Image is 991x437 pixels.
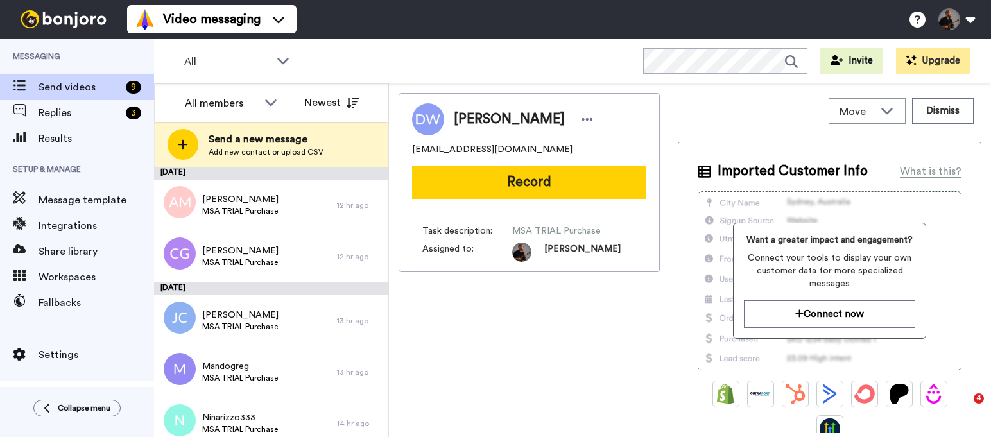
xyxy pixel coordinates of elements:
span: Collapse menu [58,403,110,413]
img: Patreon [889,384,909,404]
span: [PERSON_NAME] [454,110,565,129]
img: jc.png [164,302,196,334]
span: Settings [39,347,154,363]
img: ActiveCampaign [820,384,840,404]
button: Upgrade [896,48,970,74]
span: Send videos [39,80,121,95]
img: Drip [924,384,944,404]
button: Collapse menu [33,400,121,416]
span: Task description : [422,225,512,237]
span: MSA TRIAL Purchase [512,225,634,237]
img: vm-color.svg [135,9,155,30]
img: 1d9d2e4c-e5a4-44b9-9fc9-8c8b1739d483-1701086615.jpg [512,243,531,262]
div: What is this? [900,164,961,179]
span: All [184,54,270,69]
span: MSA TRIAL Purchase [202,321,279,332]
img: n.png [164,404,196,436]
span: 4 [974,393,984,404]
button: Record [412,166,646,199]
div: 12 hr ago [337,200,382,210]
img: ConvertKit [854,384,875,404]
span: Workspaces [39,270,154,285]
span: Results [39,131,154,146]
div: 12 hr ago [337,252,382,262]
span: MSA TRIAL Purchase [202,257,279,268]
span: MSA TRIAL Purchase [202,373,278,383]
span: MSA TRIAL Purchase [202,206,279,216]
span: Replies [39,105,121,121]
img: Hubspot [785,384,806,404]
span: [EMAIL_ADDRESS][DOMAIN_NAME] [412,143,573,156]
span: [PERSON_NAME] [202,244,279,257]
span: Share library [39,244,154,259]
button: Newest [295,90,368,116]
span: Message template [39,193,154,208]
span: [PERSON_NAME] [544,243,621,262]
span: Integrations [39,218,154,234]
span: Assigned to: [422,243,512,262]
span: Fallbacks [39,295,154,311]
span: Add new contact or upload CSV [209,147,323,157]
img: Shopify [716,384,736,404]
img: bj-logo-header-white.svg [15,10,112,28]
span: Connect your tools to display your own customer data for more specialized messages [744,252,915,290]
span: [PERSON_NAME] [202,193,279,206]
div: [DATE] [154,167,388,180]
span: Imported Customer Info [718,162,868,181]
img: am.png [164,186,196,218]
div: [DATE] [154,282,388,295]
span: Video messaging [163,10,261,28]
span: Move [840,104,874,119]
span: Mandogreg [202,360,278,373]
button: Invite [820,48,883,74]
span: MSA TRIAL Purchase [202,424,278,434]
span: [PERSON_NAME] [202,309,279,321]
img: m.png [164,353,196,385]
img: Image of Daniel Wagman [412,103,444,135]
div: 13 hr ago [337,316,382,326]
span: Send a new message [209,132,323,147]
img: Ontraport [750,384,771,404]
button: Dismiss [912,98,974,124]
div: 9 [126,81,141,94]
button: Connect now [744,300,915,328]
div: All members [185,96,258,111]
img: cg.png [164,237,196,270]
iframe: Intercom live chat [947,393,978,424]
span: Ninarizzo333 [202,411,278,424]
div: 14 hr ago [337,418,382,429]
div: 13 hr ago [337,367,382,377]
div: 3 [126,107,141,119]
span: Want a greater impact and engagement? [744,234,915,246]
